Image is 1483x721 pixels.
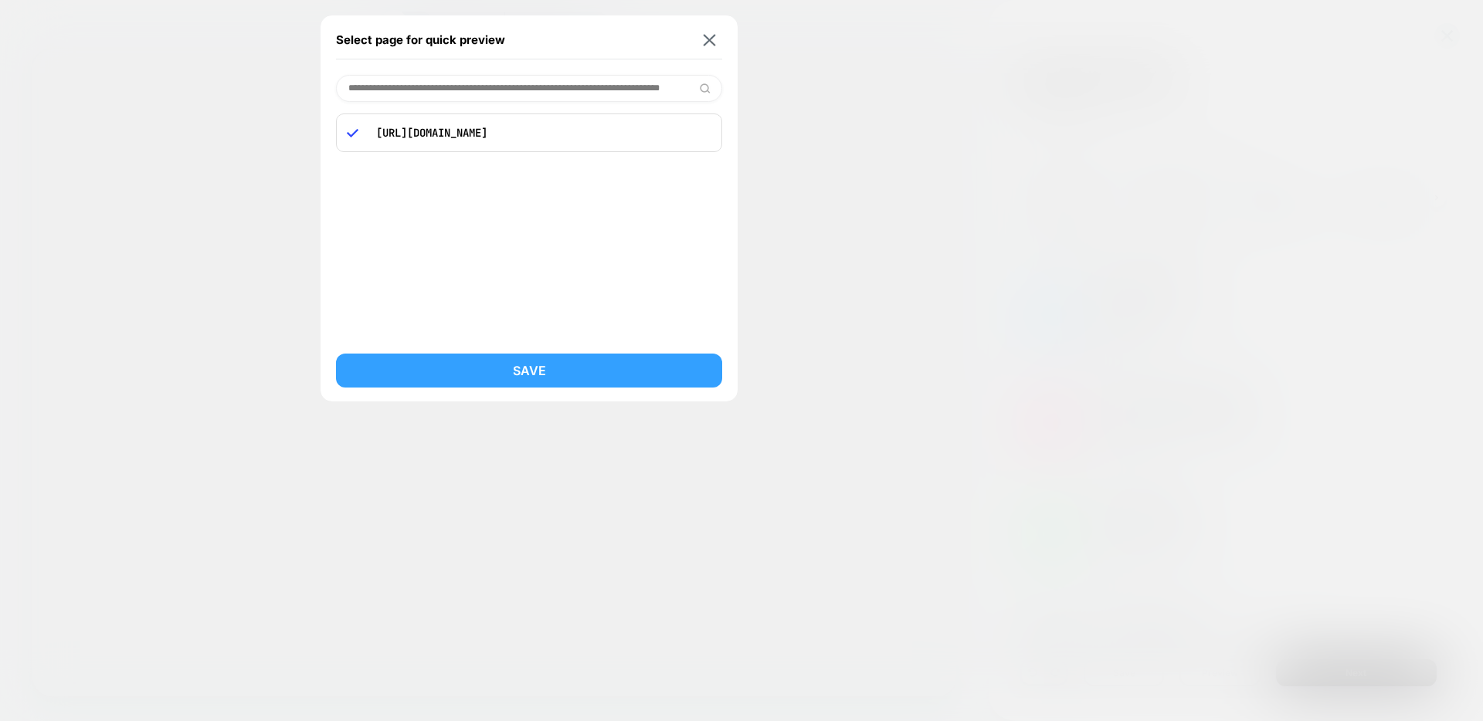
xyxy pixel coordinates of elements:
[368,126,711,140] p: [URL][DOMAIN_NAME]
[704,34,716,46] img: close
[347,127,358,139] img: blue checkmark
[336,32,505,47] span: Select page for quick preview
[336,354,722,388] button: Save
[699,83,711,94] img: edit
